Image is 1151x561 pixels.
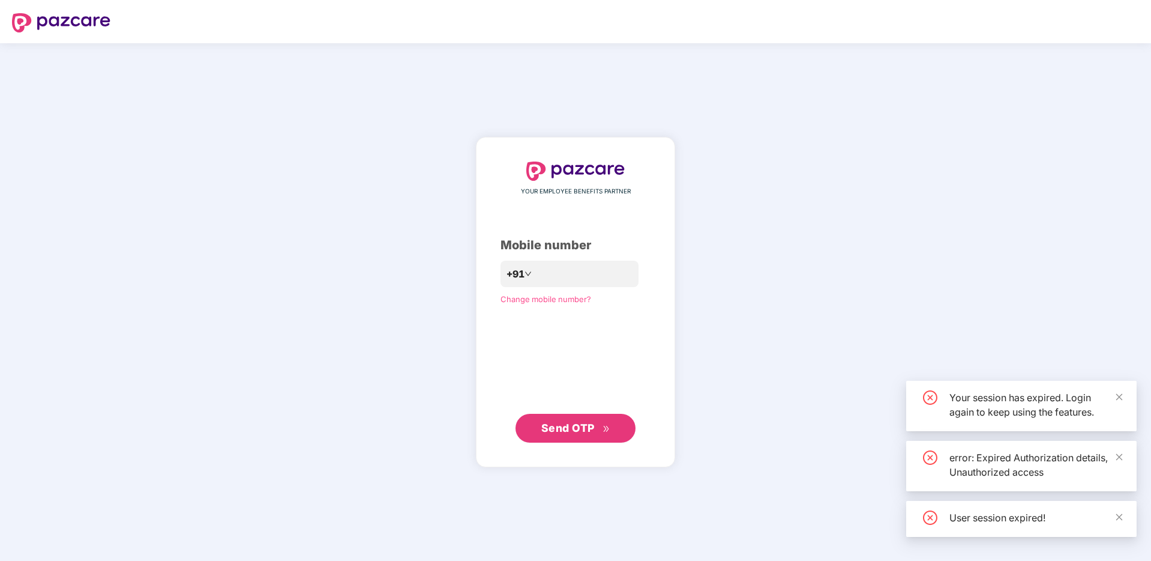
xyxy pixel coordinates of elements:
a: Change mobile number? [500,294,591,304]
span: close-circle [923,390,937,405]
span: close-circle [923,511,937,525]
img: logo [12,13,110,32]
span: close [1115,393,1123,401]
span: down [524,270,532,277]
span: YOUR EMPLOYEE BENEFITS PARTNER [521,187,631,196]
div: Your session has expired. Login again to keep using the features. [949,390,1122,419]
span: close [1115,453,1123,461]
img: logo [526,162,625,181]
span: +91 [506,267,524,282]
span: close [1115,513,1123,521]
span: double-right [603,425,610,433]
div: User session expired! [949,511,1122,525]
span: Send OTP [541,422,595,434]
span: close-circle [923,450,937,465]
div: error: Expired Authorization details, Unauthorized access [949,450,1122,479]
div: Mobile number [500,236,651,255]
button: Send OTPdouble-right [515,414,636,443]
